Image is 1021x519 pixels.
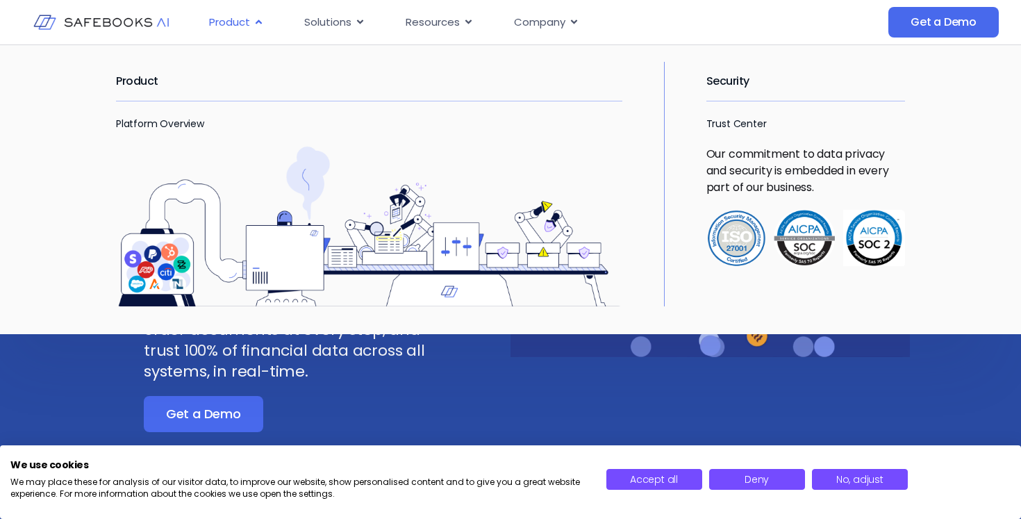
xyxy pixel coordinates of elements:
[836,472,883,486] span: No, adjust
[304,15,351,31] span: Solutions
[911,15,977,29] span: Get a Demo
[198,9,777,36] div: Menu Toggle
[406,15,460,31] span: Resources
[144,396,263,432] a: Get a Demo
[812,469,908,490] button: Adjust cookie preferences
[116,117,204,131] a: Platform Overview
[630,472,678,486] span: Accept all
[706,146,905,196] p: Our commitment to data privacy and security is embedded in every part of our business.
[514,15,565,31] span: Company
[709,469,805,490] button: Deny all cookies
[888,7,999,38] a: Get a Demo
[116,62,622,101] h2: Product
[745,472,769,486] span: Deny
[166,407,241,421] span: Get a Demo
[706,117,767,131] a: Trust Center
[10,459,586,471] h2: We use cookies
[606,469,702,490] button: Accept all cookies
[706,62,905,101] h2: Security
[198,9,777,36] nav: Menu
[10,477,586,500] p: We may place these for analysis of our visitor data, to improve our website, show personalised co...
[209,15,250,31] span: Product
